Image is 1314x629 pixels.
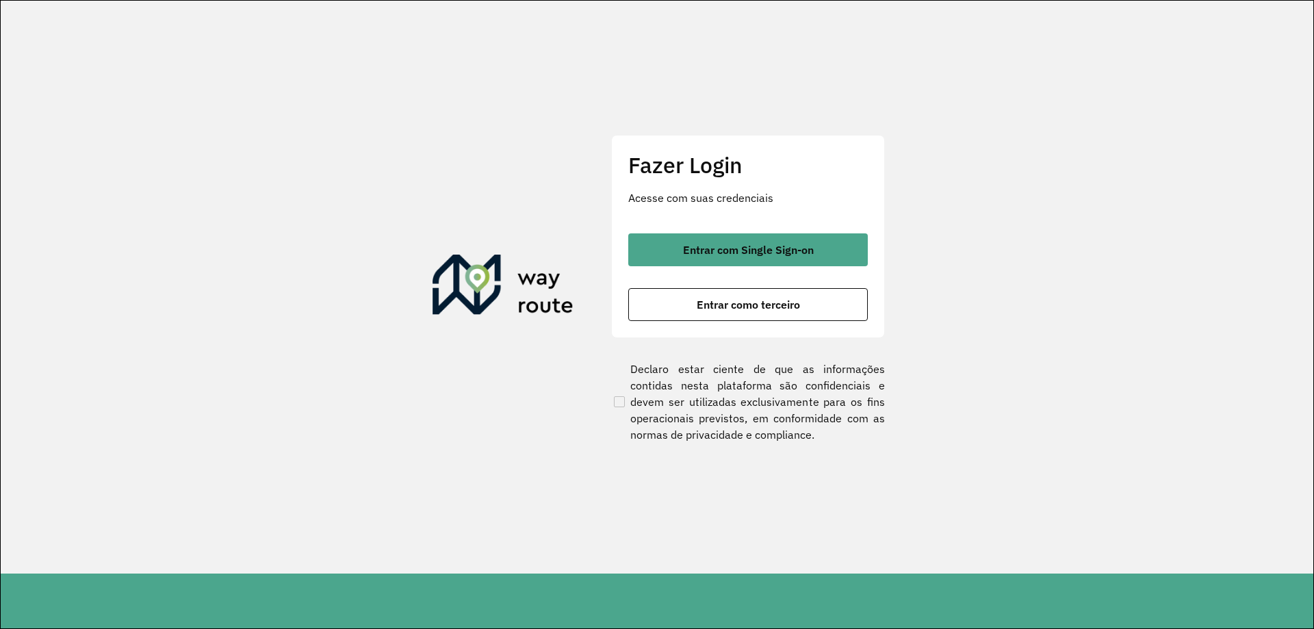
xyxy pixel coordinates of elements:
label: Declaro estar ciente de que as informações contidas nesta plataforma são confidenciais e devem se... [611,361,885,443]
h2: Fazer Login [628,152,868,178]
button: button [628,233,868,266]
span: Entrar com Single Sign-on [683,244,814,255]
img: Roteirizador AmbevTech [433,255,574,320]
p: Acesse com suas credenciais [628,190,868,206]
button: button [628,288,868,321]
span: Entrar como terceiro [697,299,800,310]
